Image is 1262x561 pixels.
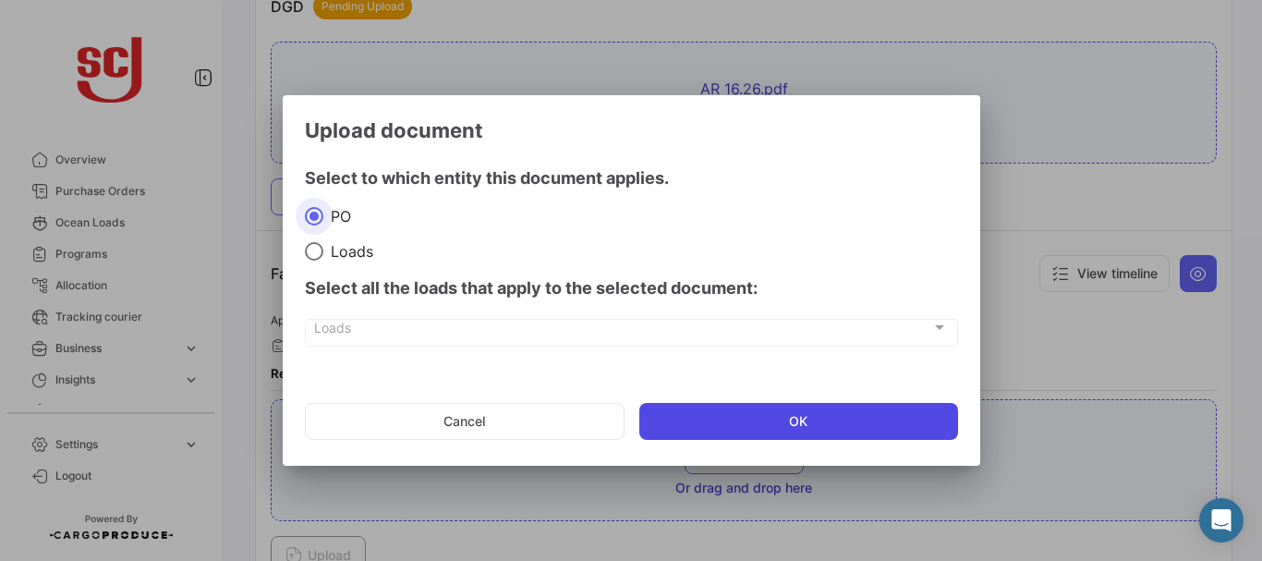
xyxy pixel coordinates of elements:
[323,242,373,261] span: Loads
[305,403,625,440] button: Cancel
[305,275,958,301] h4: Select all the loads that apply to the selected document:
[305,165,958,191] h4: Select to which entity this document applies.
[639,403,958,440] button: OK
[305,117,958,143] h3: Upload document
[1199,498,1244,543] div: Abrir Intercom Messenger
[314,323,931,339] span: Loads
[323,207,351,226] span: PO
